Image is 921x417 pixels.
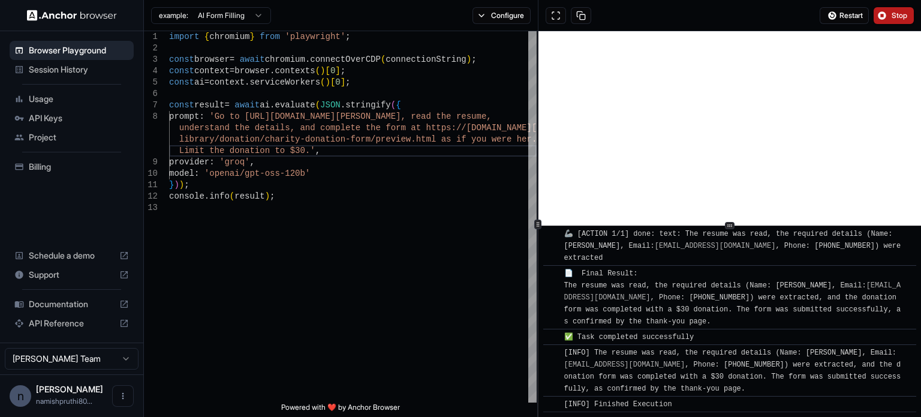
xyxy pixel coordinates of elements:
[179,134,431,144] span: library/donation/charity-donation-form/preview.htm
[184,180,189,190] span: ;
[320,100,341,110] span: JSON
[10,314,134,333] div: API Reference
[260,100,270,110] span: ai
[29,131,129,143] span: Project
[194,100,224,110] span: result
[330,77,335,87] span: [
[315,100,320,110] span: (
[194,169,199,178] span: :
[285,32,345,41] span: 'playwright'
[10,246,134,265] div: Schedule a demo
[421,112,492,121] span: ad the resume,
[230,66,234,76] span: =
[169,55,194,64] span: const
[10,89,134,109] div: Usage
[281,403,400,417] span: Powered with ❤️ by Anchor Browser
[245,77,249,87] span: .
[335,66,340,76] span: ]
[29,298,115,310] span: Documentation
[199,112,204,121] span: :
[564,349,901,393] span: [INFO] The resume was read, the required details (Name: [PERSON_NAME], Email: , Phone: [PHONE_NUM...
[265,55,305,64] span: chromium
[270,100,275,110] span: .
[345,32,350,41] span: ;
[10,295,134,314] div: Documentation
[194,77,204,87] span: ai
[179,180,184,190] span: )
[345,77,350,87] span: ;
[10,109,134,128] div: API Keys
[564,361,685,369] a: [EMAIL_ADDRESS][DOMAIN_NAME]
[144,88,158,100] div: 6
[194,66,230,76] span: context
[29,161,129,173] span: Billing
[549,268,555,280] span: ​
[194,55,230,64] span: browser
[325,77,330,87] span: )
[315,66,320,76] span: (
[179,123,431,133] span: understand the details, and complete the form at h
[571,7,591,24] button: Copy session ID
[564,333,694,341] span: ✅ Task completed successfully
[29,93,129,105] span: Usage
[265,191,270,201] span: )
[209,191,230,201] span: info
[320,66,325,76] span: )
[305,55,310,64] span: .
[209,112,421,121] span: 'Go to [URL][DOMAIN_NAME][PERSON_NAME], re
[335,77,340,87] span: 0
[224,100,229,110] span: =
[204,77,209,87] span: =
[36,397,92,406] span: namishpruthi800@gmail.com
[204,32,209,41] span: {
[10,265,134,284] div: Support
[230,191,234,201] span: (
[29,317,115,329] span: API Reference
[391,100,396,110] span: (
[249,77,320,87] span: serviceWorkers
[29,112,129,124] span: API Keys
[431,123,557,133] span: ttps://[DOMAIN_NAME][URL]
[472,7,531,24] button: Configure
[341,77,345,87] span: ]
[549,228,555,240] span: ​
[144,179,158,191] div: 11
[10,128,134,147] div: Project
[169,32,199,41] span: import
[240,55,265,64] span: await
[345,100,391,110] span: stringify
[546,7,566,24] button: Open in full screen
[144,202,158,214] div: 13
[341,100,345,110] span: .
[179,146,315,155] span: Limit the donation to $30.'
[169,169,194,178] span: model
[234,191,264,201] span: result
[564,269,901,326] span: 📄 Final Result: The resume was read, the required details (Name: [PERSON_NAME], Email: , Phone: [...
[234,66,270,76] span: browser
[249,157,254,167] span: ,
[169,180,174,190] span: }
[204,169,310,178] span: 'openai/gpt-oss-120b'
[275,100,315,110] span: evaluate
[275,66,315,76] span: contexts
[144,65,158,77] div: 4
[874,7,914,24] button: Stop
[341,66,345,76] span: ;
[144,43,158,54] div: 2
[209,77,245,87] span: context
[204,191,209,201] span: .
[10,60,134,79] div: Session History
[169,100,194,110] span: const
[29,250,115,262] span: Schedule a demo
[144,111,158,122] div: 8
[144,54,158,65] div: 3
[249,32,254,41] span: }
[209,32,249,41] span: chromium
[549,331,555,343] span: ​
[159,11,188,20] span: example:
[144,31,158,43] div: 1
[892,11,908,20] span: Stop
[386,55,466,64] span: connectionString
[549,347,555,359] span: ​
[471,55,476,64] span: ;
